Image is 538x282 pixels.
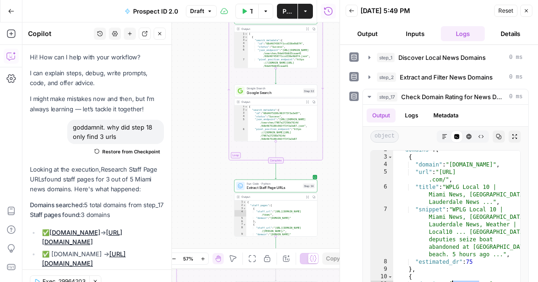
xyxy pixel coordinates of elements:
g: Edge from step_33-iteration-end to step_34 [275,163,276,179]
button: Output [346,26,389,41]
div: 6 [234,128,248,144]
div: Complete [268,158,283,164]
span: Test Workflow [250,7,253,16]
button: 0 ms [363,50,528,65]
button: Logs [441,26,485,41]
span: Discover Local News Domains [398,53,486,62]
div: 5 [234,45,248,49]
button: Logs [399,108,424,123]
button: 0 ms [363,70,528,85]
button: Output [367,108,396,123]
div: Run Code · PythonExtract Staff Page URLsStep 34Output{ "staff_pages":[ { "staff_url":"[URL][DOMAI... [234,180,317,237]
div: 9 [234,233,246,236]
div: 3 [234,207,246,210]
div: 7 [234,58,248,74]
div: 10 [371,273,393,281]
span: Toggle code folding, rows 3 through 9 [388,153,393,161]
div: Step 32 [303,88,315,93]
div: goddamnit. why did step 18 only find 3 urls [67,120,164,144]
div: 1 [234,201,246,204]
div: 5 [234,118,248,128]
div: 9 [371,266,393,273]
div: 1 [234,105,248,108]
div: 5 [371,168,393,183]
button: Prospect ID 2.0 [119,4,184,19]
span: step_17 [377,92,397,101]
span: object [370,130,399,143]
button: Inputs [393,26,437,41]
g: Edge from step_33 to step_32 [275,68,276,84]
span: step_1 [377,53,395,62]
strong: Domains searched: [30,201,84,209]
button: 0 ms [363,89,528,104]
span: Toggle code folding, rows 1 through 151 [245,105,248,108]
span: 0 ms [509,93,523,101]
div: 8 [371,258,393,266]
span: Toggle code folding, rows 2 through 12 [245,108,248,112]
span: step_2 [377,72,396,82]
button: Copy [322,253,344,265]
a: [DOMAIN_NAME] [50,229,100,236]
div: 7 [234,223,246,226]
p: Looking at the execution, found staff pages for 3 out of 5 Miami news domains. Here's what happened: [30,165,164,194]
button: Restore from Checkpoint [91,146,164,157]
button: Draft [186,5,217,17]
span: Toggle code folding, rows 3 through 13 [245,39,248,42]
div: 6 [371,183,393,206]
div: 3 [371,153,393,161]
span: Draft [190,7,204,15]
div: 7 [371,206,393,258]
span: 0 ms [509,53,523,62]
div: 4 [234,115,248,118]
div: LoopOutput[ { "search_metadata":{ "id":"68d4674597f1ccd336e9b874", "status":"Success", "json_endp... [234,11,317,68]
button: Reset [494,5,517,17]
div: 6 [234,220,246,223]
span: Toggle code folding, rows 7 through 10 [243,223,246,226]
a: [URL][DOMAIN_NAME] [42,229,122,246]
span: Toggle code folding, rows 1 through 25 [243,201,246,204]
p: I can explain steps, debug, write prompts, code, and offer advice. [30,68,164,88]
span: Publish [283,7,292,16]
button: Metadata [428,108,464,123]
p: I might make mistakes now and then, but I’m always learning — let’s tackle it together! [30,94,164,114]
span: Extract and Filter News Domains [400,72,493,82]
span: Restore from Checkpoint [102,148,160,155]
span: Toggle code folding, rows 3 through 6 [243,207,246,210]
span: Google Search [247,87,301,91]
div: 8 [234,226,246,233]
div: Output [241,195,303,199]
span: Run Code · Python [247,181,300,186]
span: Toggle code folding, rows 10 through 16 [388,273,393,281]
div: Copilot [28,29,91,38]
span: 57% [183,255,193,262]
span: Extract Staff Page URLs [247,185,300,190]
div: 2 [234,108,248,112]
div: 10 [234,236,246,239]
span: 0 ms [509,73,523,81]
span: Prospect ID 2.0 [133,7,178,16]
span: Toggle code folding, rows 1 through 793 [245,32,248,36]
div: Output [241,27,303,31]
button: Publish [277,4,297,19]
div: 2 [234,36,248,39]
button: Test Workflow [235,4,258,19]
div: 3 [234,111,248,115]
li: ✅ → [40,228,164,246]
span: Google Search [247,90,301,95]
div: 4 [234,210,246,217]
div: Step 34 [303,183,315,188]
div: Complete [234,158,317,164]
span: Research Staff Page URLs [30,166,157,183]
li: ✅ [DOMAIN_NAME] → [40,249,164,268]
span: Copy [326,254,340,263]
div: 4 [234,42,248,45]
g: Edge from step_19 to step_20 [275,265,276,281]
span: Reset [498,7,513,15]
div: Google SearchGoogle SearchStep 32Output{ "search_metadata":{ "id":"68d4675180c963f73f3a3e87", "st... [234,84,317,141]
div: Output [241,100,303,104]
span: Check Domain Rating for News Domains [401,92,505,101]
span: Toggle code folding, rows 2 through 152 [245,36,248,39]
button: Details [488,26,532,41]
div: 2 [234,204,246,207]
div: 4 [371,161,393,168]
